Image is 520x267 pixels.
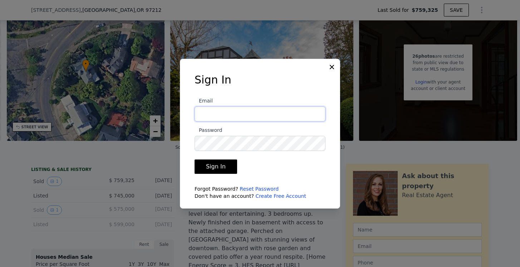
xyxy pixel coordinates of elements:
span: Email [195,98,213,104]
span: Password [195,127,222,133]
a: Reset Password [240,186,279,192]
button: Sign In [195,159,237,174]
input: Email [195,106,325,121]
a: Create Free Account [255,193,306,199]
input: Password [195,136,325,151]
div: Forgot Password? Don't have an account? [195,185,325,200]
h3: Sign In [195,73,325,86]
